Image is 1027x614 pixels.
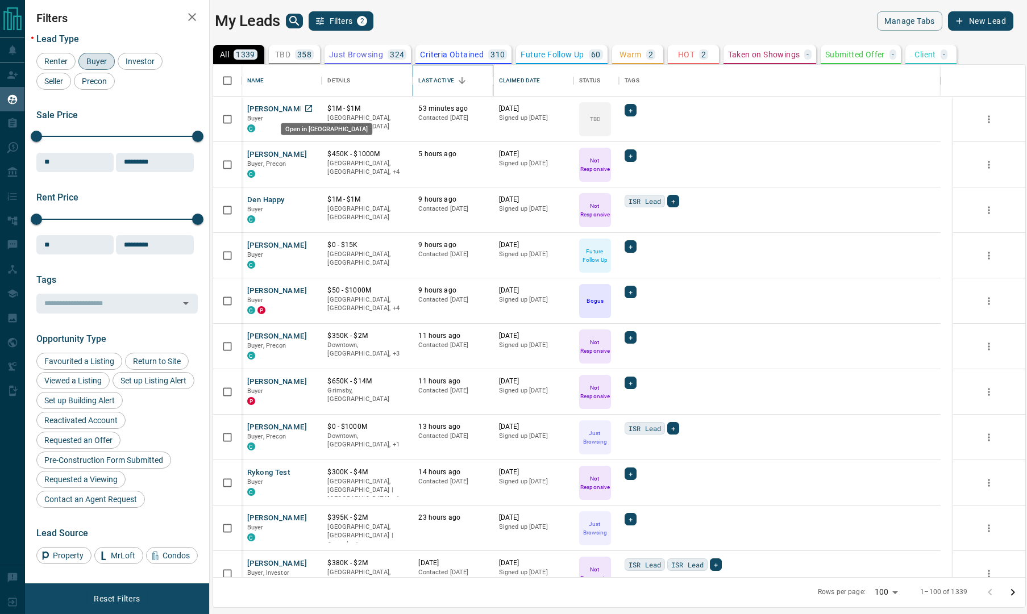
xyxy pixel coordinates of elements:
button: more [980,565,997,582]
span: + [629,241,633,252]
div: Return to Site [125,353,189,370]
div: Last Active [418,65,454,97]
span: Precon [78,77,111,86]
div: condos.ca [247,488,255,496]
span: Property [49,551,88,560]
div: Viewed a Listing [36,372,110,389]
div: Status [573,65,619,97]
p: 2 [701,51,706,59]
p: [DATE] [499,195,568,204]
button: [PERSON_NAME] [247,104,307,115]
span: Condos [159,551,194,560]
p: Contacted [DATE] [418,341,487,350]
span: + [714,559,718,570]
span: Buyer, Precon [247,342,286,349]
button: more [980,111,997,128]
div: Details [327,65,350,97]
p: 324 [390,51,404,59]
p: TBD [275,51,290,59]
span: Tags [36,274,56,285]
p: Contacted [DATE] [418,250,487,259]
p: Not Responsive [580,474,610,491]
p: TBD [590,115,601,123]
div: condos.ca [247,261,255,269]
button: [PERSON_NAME] [247,558,307,569]
button: [PERSON_NAME] [247,240,307,251]
button: Sort [454,73,470,89]
div: Precon [74,73,115,90]
span: Buyer [82,57,111,66]
span: Pre-Construction Form Submitted [40,456,167,465]
div: Claimed Date [493,65,573,97]
span: Buyer [247,206,264,213]
p: - [806,51,809,59]
div: Investor [118,53,163,70]
div: Property [36,547,92,564]
p: Future Follow Up [580,247,610,264]
p: Criteria Obtained [420,51,484,59]
button: [PERSON_NAME] [247,377,307,387]
p: Contacted [DATE] [418,114,487,123]
p: Signed up [DATE] [499,568,568,577]
p: [DATE] [499,422,568,432]
div: Open in [GEOGRAPHIC_DATA] [281,123,372,135]
p: 5 hours ago [418,149,487,159]
p: Submitted Offer [825,51,885,59]
div: Renter [36,53,76,70]
p: Not Responsive [580,565,610,582]
button: [PERSON_NAME] [247,422,307,433]
div: condos.ca [247,352,255,360]
button: more [980,156,997,173]
p: Client [914,51,935,59]
p: 60 [591,51,601,59]
button: Open [178,295,194,311]
p: Contacted [DATE] [418,568,487,577]
p: $450K - $1000M [327,149,407,159]
span: Favourited a Listing [40,357,118,366]
p: 14 hours ago [418,467,487,477]
div: condos.ca [247,442,255,450]
p: $1M - $1M [327,104,407,114]
span: Reactivated Account [40,416,122,425]
span: + [629,468,633,479]
div: 100 [870,584,902,600]
p: $395K - $2M [327,513,407,523]
p: $0 - $15K [327,240,407,250]
div: Buyer [78,53,115,70]
p: Bogus [587,296,603,305]
p: 1339 [236,51,255,59]
p: $380K - $2M [327,558,407,568]
button: Den Happy [247,195,284,206]
p: Signed up [DATE] [499,341,568,350]
p: $0 - $1000M [327,422,407,432]
div: + [625,240,637,253]
p: Signed up [DATE] [499,295,568,304]
span: Buyer [247,115,264,122]
div: + [667,195,679,207]
button: more [980,202,997,219]
p: Signed up [DATE] [499,386,568,395]
button: more [980,247,997,264]
p: Not Responsive [580,338,610,355]
p: 9 hours ago [418,286,487,295]
a: Open in New Tab [301,101,316,116]
p: $350K - $2M [327,331,407,341]
p: Contacted [DATE] [418,477,487,486]
p: Rows per page: [818,587,866,597]
div: + [625,104,637,116]
span: Buyer [247,296,264,304]
p: [DATE] [418,558,487,568]
p: 23 hours ago [418,513,487,523]
button: [PERSON_NAME] [247,286,307,296]
span: ISR Lead [671,559,704,570]
span: + [629,332,633,343]
div: Set up Building Alert [36,392,123,409]
h1: My Leads [215,12,280,30]
p: [GEOGRAPHIC_DATA], [GEOGRAPHIC_DATA] [327,568,407,586]
button: [PERSON_NAME] [247,149,307,160]
p: North York, West End, East End, Toronto [327,159,407,177]
p: Signed up [DATE] [499,159,568,168]
p: Signed up [DATE] [499,477,568,486]
button: more [980,383,997,400]
p: Taken on Showings [728,51,800,59]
